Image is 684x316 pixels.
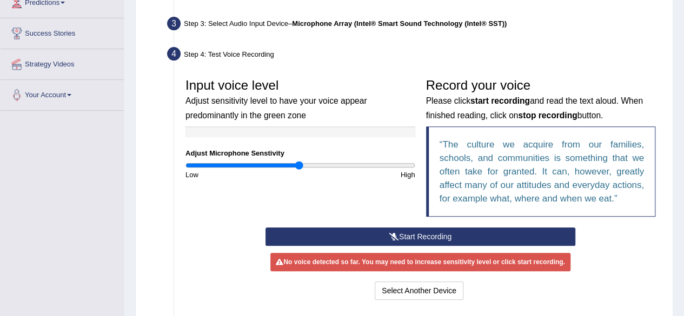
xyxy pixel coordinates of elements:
a: Strategy Videos [1,49,124,76]
label: Adjust Microphone Senstivity [185,148,284,158]
div: Step 3: Select Audio Input Device [162,14,668,37]
q: The culture we acquire from our families, schools, and communities is something that we often tak... [440,139,645,204]
div: No voice detected so far. You may need to increase sensitivity level or click start recording. [270,253,570,271]
h3: Record your voice [426,78,656,121]
h3: Input voice level [185,78,415,121]
button: Start Recording [265,227,575,246]
b: Microphone Array (Intel® Smart Sound Technology (Intel® SST)) [292,19,507,28]
span: – [288,19,507,28]
div: Step 4: Test Voice Recording [162,44,668,68]
small: Adjust sensitivity level to have your voice appear predominantly in the green zone [185,96,367,119]
div: Low [180,170,300,180]
button: Select Another Device [375,281,463,300]
div: High [300,170,420,180]
a: Your Account [1,80,124,107]
b: start recording [470,96,530,105]
b: stop recording [518,111,577,120]
small: Please click and read the text aloud. When finished reading, click on button. [426,96,643,119]
a: Success Stories [1,18,124,45]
